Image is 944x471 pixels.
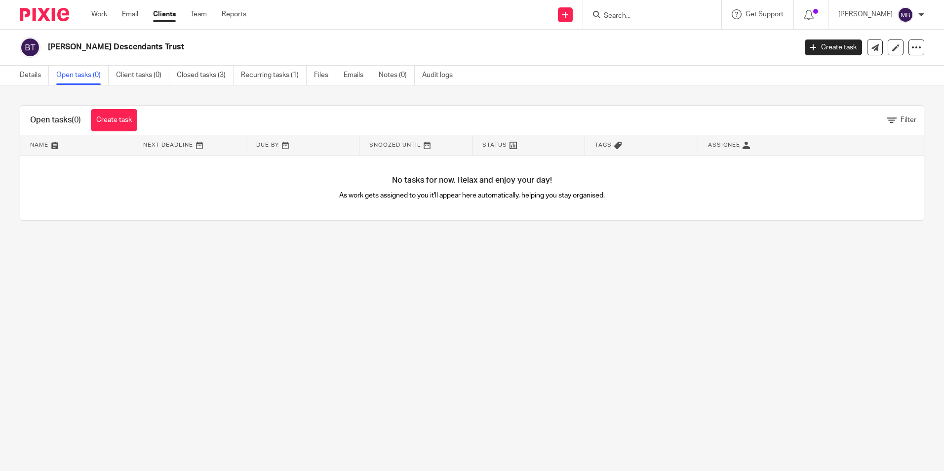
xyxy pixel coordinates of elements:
[153,9,176,19] a: Clients
[91,9,107,19] a: Work
[177,66,234,85] a: Closed tasks (3)
[901,117,916,123] span: Filter
[48,42,641,52] h2: [PERSON_NAME] Descendants Trust
[603,12,692,21] input: Search
[30,115,81,125] h1: Open tasks
[20,37,40,58] img: svg%3E
[746,11,784,18] span: Get Support
[241,66,307,85] a: Recurring tasks (1)
[898,7,913,23] img: svg%3E
[369,142,421,148] span: Snoozed Until
[246,191,698,200] p: As work gets assigned to you it'll appear here automatically, helping you stay organised.
[91,109,137,131] a: Create task
[222,9,246,19] a: Reports
[20,66,49,85] a: Details
[122,9,138,19] a: Email
[72,116,81,124] span: (0)
[422,66,460,85] a: Audit logs
[805,39,862,55] a: Create task
[116,66,169,85] a: Client tasks (0)
[482,142,507,148] span: Status
[379,66,415,85] a: Notes (0)
[20,8,69,21] img: Pixie
[838,9,893,19] p: [PERSON_NAME]
[191,9,207,19] a: Team
[56,66,109,85] a: Open tasks (0)
[20,175,924,186] h4: No tasks for now. Relax and enjoy your day!
[314,66,336,85] a: Files
[344,66,371,85] a: Emails
[595,142,612,148] span: Tags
